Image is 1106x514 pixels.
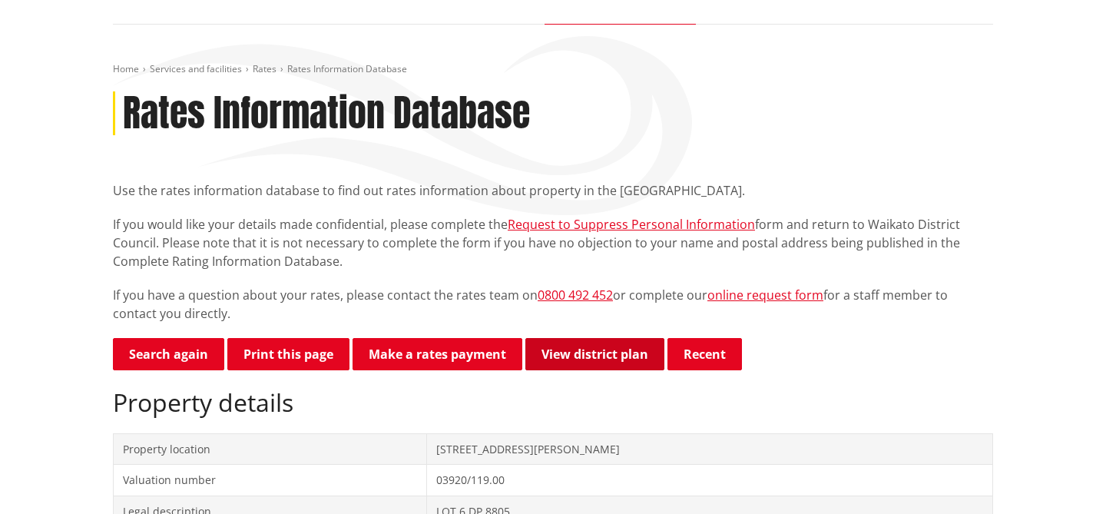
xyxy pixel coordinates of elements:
a: Make a rates payment [353,338,522,370]
span: Rates Information Database [287,62,407,75]
a: Search again [113,338,224,370]
td: Valuation number [114,465,427,496]
a: Request to Suppress Personal Information [508,216,755,233]
a: View district plan [525,338,664,370]
td: 03920/119.00 [426,465,992,496]
td: Property location [114,433,427,465]
h1: Rates Information Database [123,91,530,136]
p: If you would like your details made confidential, please complete the form and return to Waikato ... [113,215,993,270]
nav: breadcrumb [113,63,993,76]
p: If you have a question about your rates, please contact the rates team on or complete our for a s... [113,286,993,323]
a: 0800 492 452 [538,287,613,303]
iframe: Messenger Launcher [1035,449,1091,505]
button: Print this page [227,338,349,370]
td: [STREET_ADDRESS][PERSON_NAME] [426,433,992,465]
a: Services and facilities [150,62,242,75]
a: online request form [707,287,823,303]
a: Rates [253,62,276,75]
a: Home [113,62,139,75]
button: Recent [667,338,742,370]
p: Use the rates information database to find out rates information about property in the [GEOGRAPHI... [113,181,993,200]
h2: Property details [113,388,993,417]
